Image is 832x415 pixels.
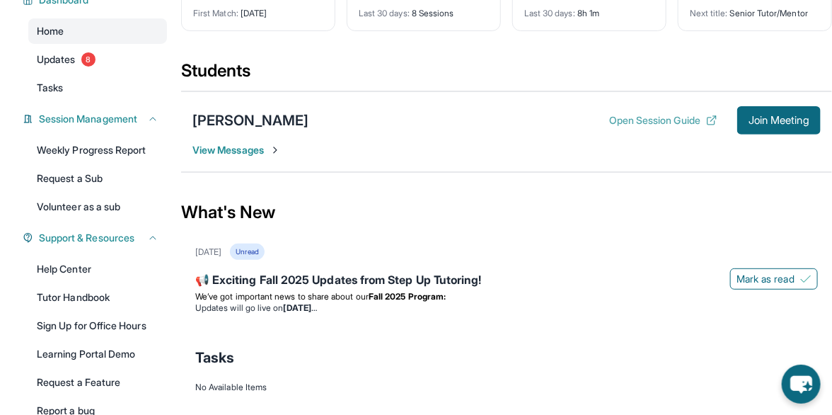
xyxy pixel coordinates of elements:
span: Tasks [37,81,63,95]
a: Updates8 [28,47,167,72]
span: Updates [37,52,76,67]
div: What's New [181,181,832,244]
span: Last 30 days : [524,8,575,18]
a: Tasks [28,75,167,101]
a: Weekly Progress Report [28,137,167,163]
span: Join Meeting [749,116,809,125]
strong: Fall 2025 Program: [369,291,446,302]
span: View Messages [192,143,281,157]
a: Request a Feature [28,370,167,395]
div: Students [181,59,832,91]
a: Learning Portal Demo [28,341,167,367]
span: Mark as read [736,272,795,286]
div: 📢 Exciting Fall 2025 Updates from Step Up Tutoring! [195,271,818,291]
a: Home [28,18,167,44]
button: Mark as read [730,268,818,290]
span: 8 [81,52,96,67]
a: Request a Sub [28,166,167,191]
button: Join Meeting [737,106,821,135]
div: [PERSON_NAME] [192,110,308,130]
img: Chevron-Right [270,144,281,156]
span: Tasks [195,348,234,368]
div: No Available Items [195,382,818,393]
li: Updates will go live on [195,302,818,314]
span: Support & Resources [39,231,134,245]
button: Open Session Guide [609,113,717,127]
strong: [DATE] [284,302,317,313]
span: Home [37,24,64,38]
img: Mark as read [800,273,811,285]
div: [DATE] [195,246,221,258]
button: Support & Resources [33,231,158,245]
div: Unread [230,244,264,260]
span: We’ve got important news to share about our [195,291,369,302]
span: Session Management [39,112,137,126]
a: Sign Up for Office Hours [28,313,167,339]
span: Last 30 days : [359,8,410,18]
button: Session Management [33,112,158,126]
a: Tutor Handbook [28,285,167,310]
a: Volunteer as a sub [28,194,167,220]
button: chat-button [782,365,821,404]
a: Help Center [28,256,167,282]
span: Next title : [690,8,728,18]
span: First Match : [193,8,238,18]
